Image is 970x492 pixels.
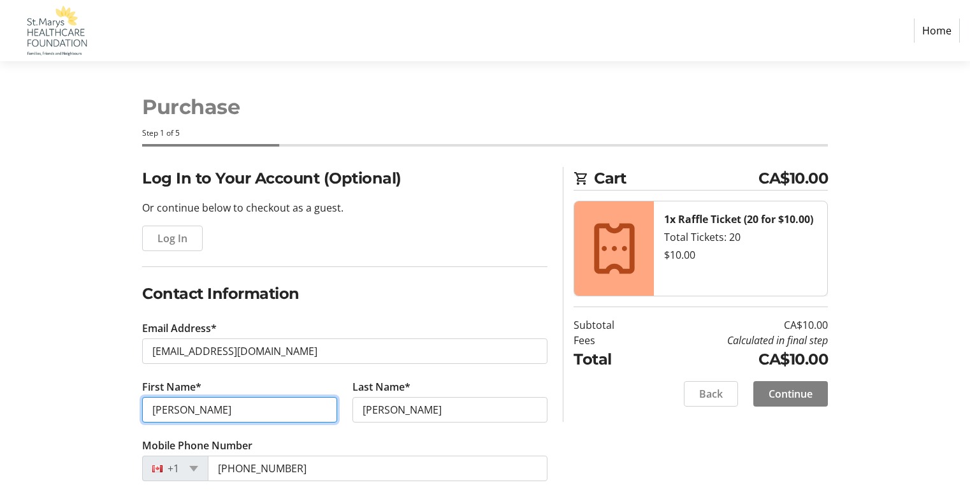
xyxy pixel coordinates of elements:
span: Cart [594,167,758,190]
span: Log In [157,231,187,246]
span: Continue [769,386,813,402]
label: Last Name* [352,379,410,394]
div: $10.00 [664,247,817,263]
td: Calculated in final step [647,333,828,348]
h2: Log In to Your Account (Optional) [142,167,547,190]
label: Email Address* [142,321,217,336]
h2: Contact Information [142,282,547,305]
h1: Purchase [142,92,828,122]
button: Back [684,381,738,407]
strong: 1x Raffle Ticket (20 for $10.00) [664,212,813,226]
td: CA$10.00 [647,348,828,371]
td: CA$10.00 [647,317,828,333]
label: First Name* [142,379,201,394]
img: St. Marys Healthcare Foundation's Logo [10,5,101,56]
p: Or continue below to checkout as a guest. [142,200,547,215]
div: Total Tickets: 20 [664,229,817,245]
td: Subtotal [574,317,647,333]
div: Step 1 of 5 [142,127,828,139]
span: CA$10.00 [758,167,828,190]
span: Back [699,386,723,402]
button: Log In [142,226,203,251]
td: Total [574,348,647,371]
td: Fees [574,333,647,348]
input: (506) 234-5678 [208,456,547,481]
label: Mobile Phone Number [142,438,252,453]
a: Home [914,18,960,43]
button: Continue [753,381,828,407]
